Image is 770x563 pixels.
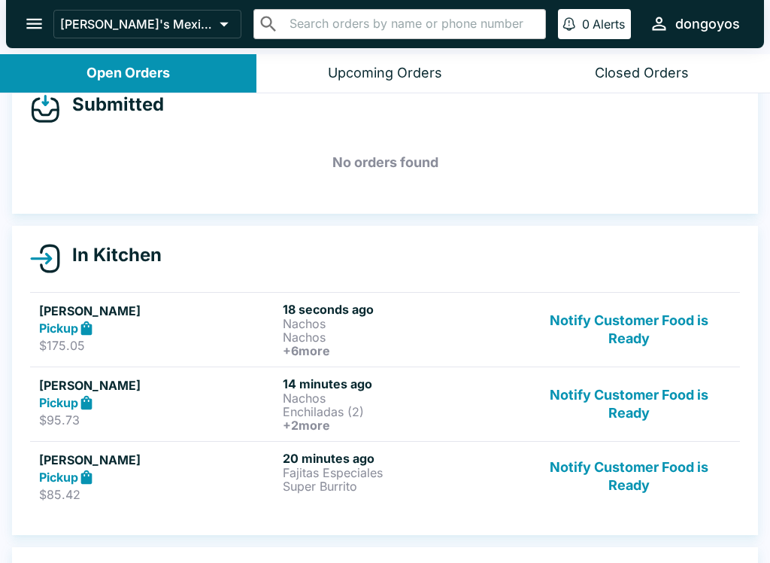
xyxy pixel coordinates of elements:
[39,412,277,428] p: $95.73
[593,17,625,32] p: Alerts
[285,14,539,35] input: Search orders by name or phone number
[39,451,277,469] h5: [PERSON_NAME]
[30,367,740,441] a: [PERSON_NAME]Pickup$95.7314 minutes agoNachosEnchiladas (2)+2moreNotify Customer Food is Ready
[328,65,442,82] div: Upcoming Orders
[283,451,520,466] h6: 20 minutes ago
[527,451,731,503] button: Notify Customer Food is Ready
[643,8,746,40] button: dongoyos
[15,5,53,43] button: open drawer
[283,466,520,479] p: Fajitas Especiales
[60,93,164,116] h4: Submitted
[60,17,214,32] p: [PERSON_NAME]'s Mexican Food
[39,338,277,353] p: $175.05
[53,10,241,38] button: [PERSON_NAME]'s Mexican Food
[39,487,277,502] p: $85.42
[283,479,520,493] p: Super Burrito
[39,321,78,336] strong: Pickup
[582,17,590,32] p: 0
[675,15,740,33] div: dongoyos
[527,302,731,358] button: Notify Customer Food is Ready
[39,376,277,394] h5: [PERSON_NAME]
[283,405,520,418] p: Enchiladas (2)
[283,418,520,432] h6: + 2 more
[39,470,78,485] strong: Pickup
[283,302,520,317] h6: 18 seconds ago
[283,317,520,330] p: Nachos
[527,376,731,432] button: Notify Customer Food is Ready
[30,292,740,367] a: [PERSON_NAME]Pickup$175.0518 seconds agoNachosNachos+6moreNotify Customer Food is Ready
[283,344,520,358] h6: + 6 more
[283,376,520,391] h6: 14 minutes ago
[86,65,170,82] div: Open Orders
[30,135,740,190] h5: No orders found
[30,441,740,512] a: [PERSON_NAME]Pickup$85.4220 minutes agoFajitas EspecialesSuper BurritoNotify Customer Food is Ready
[283,391,520,405] p: Nachos
[283,330,520,344] p: Nachos
[595,65,689,82] div: Closed Orders
[39,302,277,320] h5: [PERSON_NAME]
[60,244,162,266] h4: In Kitchen
[39,395,78,410] strong: Pickup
